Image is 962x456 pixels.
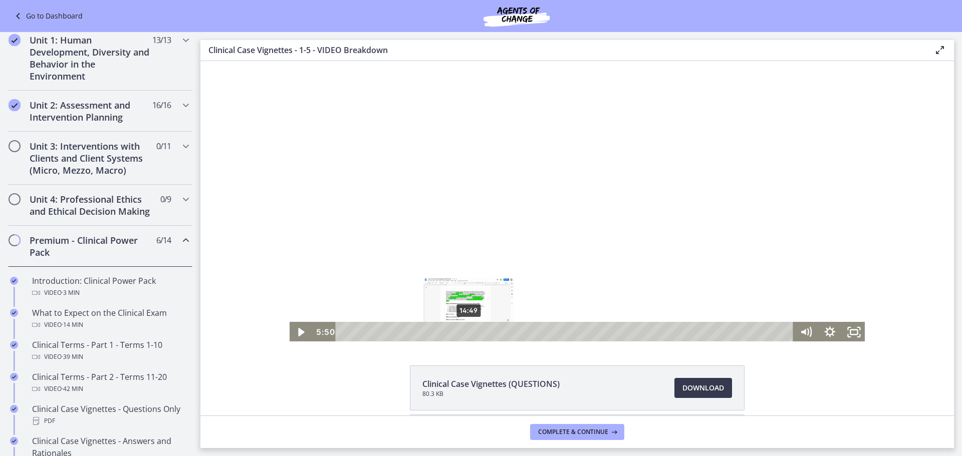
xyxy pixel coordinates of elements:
[62,287,80,299] span: · 3 min
[32,287,188,299] div: Video
[62,383,83,395] span: · 42 min
[9,99,21,111] i: Completed
[208,44,918,56] h3: Clinical Case Vignettes - 1-5 - VIDEO Breakdown
[30,34,152,82] h2: Unit 1: Human Development, Diversity and Behavior in the Environment
[10,341,18,349] i: Completed
[32,415,188,427] div: PDF
[32,275,188,299] div: Introduction: Clinical Power Pack
[32,351,188,363] div: Video
[10,277,18,285] i: Completed
[10,437,18,445] i: Completed
[10,405,18,413] i: Completed
[200,61,954,342] iframe: Video Lesson
[9,34,21,46] i: Completed
[32,403,188,427] div: Clinical Case Vignettes - Questions Only
[30,99,152,123] h2: Unit 2: Assessment and Intervention Planning
[617,261,641,281] button: Show settings menu
[32,371,188,395] div: Clinical Terms - Part 2 - Terms 11-20
[160,193,171,205] span: 0 / 9
[530,424,624,440] button: Complete & continue
[152,99,171,111] span: 16 / 16
[682,382,724,394] span: Download
[641,261,665,281] button: Fullscreen
[10,373,18,381] i: Completed
[593,261,617,281] button: Mute
[30,193,152,217] h2: Unit 4: Professional Ethics and Ethical Decision Making
[422,378,560,390] span: Clinical Case Vignettes (QUESTIONS)
[674,378,732,398] a: Download
[10,309,18,317] i: Completed
[152,34,171,46] span: 13 / 13
[62,319,83,331] span: · 14 min
[456,4,577,28] img: Agents of Change
[32,319,188,331] div: Video
[32,339,188,363] div: Clinical Terms - Part 1 - Terms 1-10
[156,234,171,246] span: 6 / 14
[538,428,608,436] span: Complete & continue
[30,234,152,258] h2: Premium - Clinical Power Pack
[12,10,83,22] a: Go to Dashboard
[32,307,188,331] div: What to Expect on the Clinical Exam
[156,140,171,152] span: 0 / 11
[32,383,188,395] div: Video
[422,390,560,398] span: 80.3 KB
[30,140,152,176] h2: Unit 3: Interventions with Clients and Client Systems (Micro, Mezzo, Macro)
[62,351,83,363] span: · 39 min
